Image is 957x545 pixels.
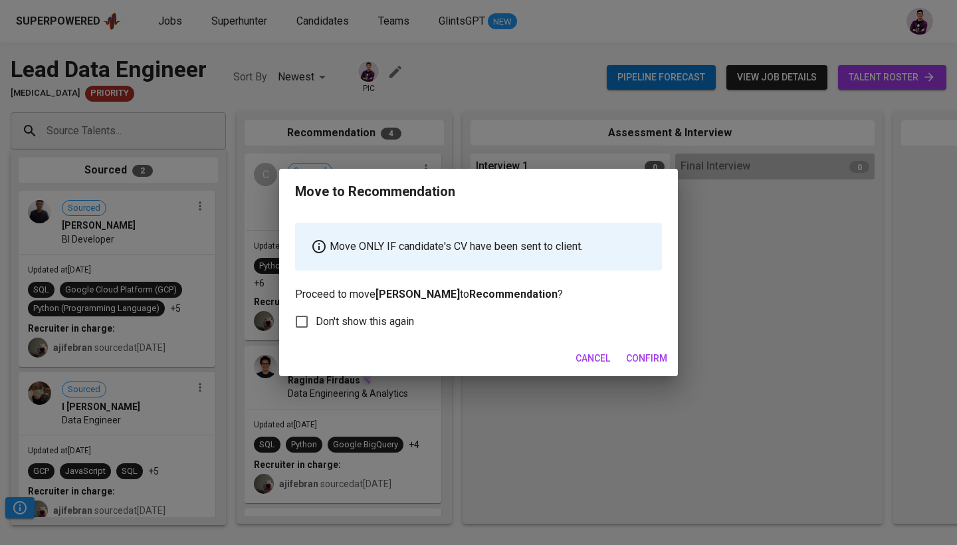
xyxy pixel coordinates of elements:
button: Confirm [621,346,673,371]
span: Don't show this again [316,314,414,330]
span: Confirm [626,350,667,367]
div: Move to Recommendation [295,182,455,201]
button: Cancel [570,346,615,371]
b: [PERSON_NAME] [375,288,460,300]
div: Move ONLY IF candidate's CV have been sent to client. [295,223,662,271]
p: Proceed to move to ? [295,223,662,302]
b: Recommendation [469,288,558,300]
span: Cancel [576,350,610,367]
